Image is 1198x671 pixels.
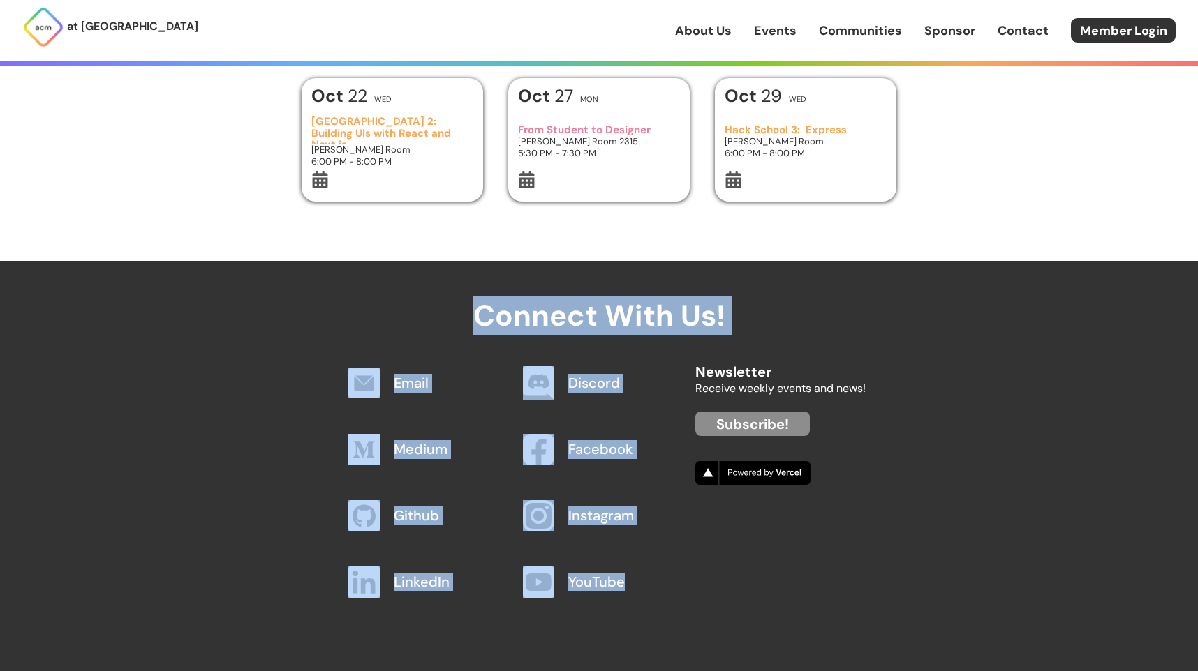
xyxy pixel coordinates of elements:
[725,87,782,105] h1: 29
[518,84,554,107] b: Oct
[394,374,429,392] a: Email
[348,368,380,398] img: Email
[523,366,554,401] img: Discord
[580,96,598,103] h2: Mon
[311,144,474,156] h3: [PERSON_NAME] Room
[568,374,620,392] a: Discord
[1071,18,1176,43] a: Member Login
[348,566,380,598] img: LinkedIn
[998,22,1049,40] a: Contact
[568,440,633,458] a: Facebook
[394,573,450,591] a: LinkedIn
[568,573,625,591] a: YouTube
[695,350,866,379] h2: Newsletter
[311,116,474,144] h3: [GEOGRAPHIC_DATA] 2: Building UIs with React and Next.js
[523,500,554,531] img: Instagram
[518,147,681,159] h3: 5:30 PM - 7:30 PM
[394,440,448,458] a: Medium
[695,461,811,485] img: Vercel
[568,506,634,525] a: Instagram
[311,87,367,105] h1: 22
[725,147,887,159] h3: 6:00 PM - 8:00 PM
[695,379,866,398] p: Receive weekly events and news!
[348,434,380,465] img: Medium
[754,22,797,40] a: Events
[675,22,732,40] a: About Us
[374,96,392,103] h2: Wed
[725,135,887,147] h3: [PERSON_NAME] Room
[348,500,380,531] img: Github
[523,566,554,598] img: YouTube
[518,124,681,136] h3: From Student to Designer
[518,135,681,147] h3: [PERSON_NAME] Room 2315
[394,506,439,525] a: Github
[332,261,866,332] h2: Connect With Us!
[311,156,474,167] h3: 6:00 PM - 8:00 PM
[22,6,198,48] a: at [GEOGRAPHIC_DATA]
[518,87,573,105] h1: 27
[819,22,902,40] a: Communities
[725,124,887,136] h3: Hack School 3: Express
[789,96,806,103] h2: Wed
[22,6,64,48] img: ACM Logo
[523,434,554,465] img: Facebook
[695,412,810,436] a: Subscribe!
[311,84,348,107] b: Oct
[924,22,975,40] a: Sponsor
[725,84,761,107] b: Oct
[67,17,198,36] p: at [GEOGRAPHIC_DATA]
